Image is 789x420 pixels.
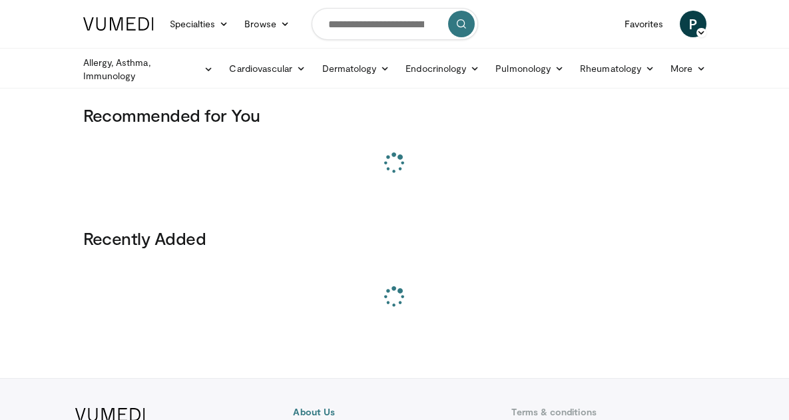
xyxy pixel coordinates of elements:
[397,55,487,82] a: Endocrinology
[293,405,495,419] a: About Us
[312,8,478,40] input: Search topics, interventions
[680,11,706,37] a: P
[617,11,672,37] a: Favorites
[221,55,314,82] a: Cardiovascular
[511,405,714,419] a: Terms & conditions
[572,55,662,82] a: Rheumatology
[75,56,222,83] a: Allergy, Asthma, Immunology
[162,11,237,37] a: Specialties
[662,55,714,82] a: More
[487,55,572,82] a: Pulmonology
[236,11,298,37] a: Browse
[314,55,398,82] a: Dermatology
[83,105,706,126] h3: Recommended for You
[83,228,706,249] h3: Recently Added
[83,17,154,31] img: VuMedi Logo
